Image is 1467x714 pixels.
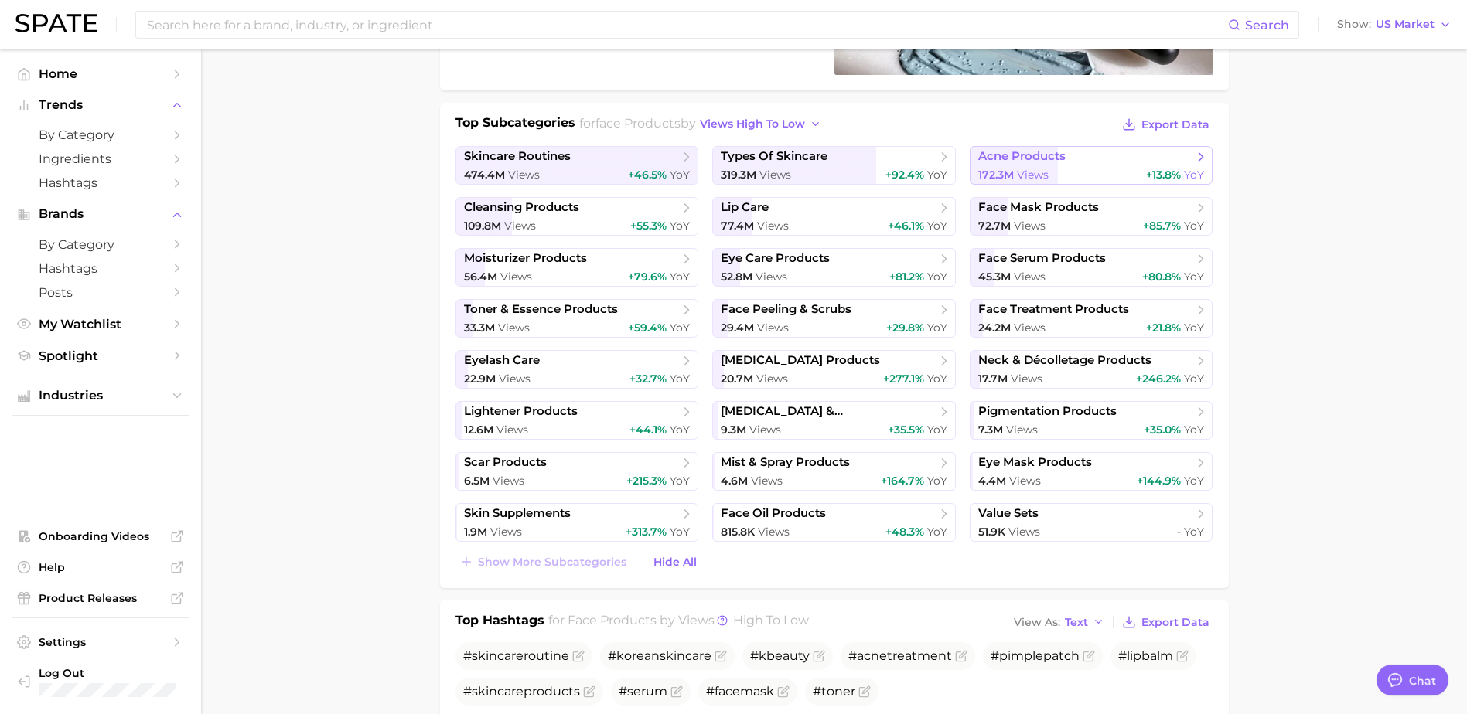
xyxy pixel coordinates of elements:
[721,404,936,419] span: [MEDICAL_DATA] & [MEDICAL_DATA] products
[888,219,924,233] span: +46.1%
[39,560,162,574] span: Help
[978,168,1014,182] span: 172.3m
[712,197,956,236] a: lip care77.4m Views+46.1% YoY
[628,168,667,182] span: +46.5%
[548,611,809,633] h2: for by Views
[39,591,162,605] span: Product Releases
[978,455,1092,470] span: eye mask products
[1118,611,1213,633] button: Export Data
[1136,372,1181,386] span: +246.2%
[12,93,189,117] button: Trends
[885,525,924,539] span: +48.3%
[813,650,825,662] button: Flag as miscategorized or irrelevant
[1177,525,1181,539] span: -
[1376,20,1435,29] span: US Market
[670,321,690,335] span: YoY
[1143,219,1181,233] span: +85.7%
[1184,474,1204,488] span: YoY
[721,525,755,539] span: 815.8k
[978,219,1011,233] span: 72.7m
[978,404,1117,419] span: pigmentation products
[777,685,790,698] button: Flag as miscategorized or irrelevant
[464,474,490,488] span: 6.5m
[970,197,1213,236] a: face mask products72.7m Views+85.7% YoY
[1146,321,1181,335] span: +21.8%
[978,525,1005,539] span: 51.9k
[757,321,789,335] span: Views
[721,423,746,437] span: 9.3m
[464,404,578,419] span: lightener products
[756,372,788,386] span: Views
[721,506,826,521] span: face oil products
[978,372,1008,386] span: 17.7m
[886,321,924,335] span: +29.8%
[756,270,787,284] span: Views
[712,503,956,542] a: face oil products815.8k Views+48.3% YoY
[455,401,699,440] a: lightener products12.6m Views+44.1% YoY
[12,661,189,702] a: Log out. Currently logged in with e-mail jennica_castelar@ap.tataharper.com.
[1014,270,1046,284] span: Views
[927,372,947,386] span: YoY
[12,202,189,226] button: Brands
[1184,372,1204,386] span: YoY
[978,149,1066,164] span: acne products
[721,149,827,164] span: types of skincare
[759,168,791,182] span: Views
[881,474,924,488] span: +164.7%
[39,348,162,363] span: Spotlight
[978,423,1003,437] span: 7.3m
[927,474,947,488] span: YoY
[12,586,189,610] a: Product Releases
[493,474,524,488] span: Views
[39,98,162,112] span: Trends
[1083,650,1095,662] button: Flag as miscategorized or irrelevant
[498,321,530,335] span: Views
[715,650,727,662] button: Flag as miscategorized or irrelevant
[927,423,947,437] span: YoY
[464,372,496,386] span: 22.9m
[721,200,769,215] span: lip care
[1006,423,1038,437] span: Views
[15,14,97,32] img: SPATE
[970,503,1213,542] a: value sets51.9k Views- YoY
[712,350,956,389] a: [MEDICAL_DATA] products20.7m Views+277.1% YoY
[626,474,667,488] span: +215.3%
[712,146,956,185] a: types of skincare319.3m Views+92.4% YoY
[595,116,681,131] span: face products
[464,219,501,233] span: 109.8m
[885,168,924,182] span: +92.4%
[12,233,189,257] a: by Category
[670,168,690,182] span: YoY
[670,270,690,284] span: YoY
[455,503,699,542] a: skin supplements1.9m Views+313.7% YoY
[39,666,236,680] span: Log Out
[608,648,711,663] span: #koreanskincare
[1014,618,1060,627] span: View As
[12,525,189,548] a: Onboarding Videos
[712,452,956,491] a: mist & spray products4.6m Views+164.7% YoY
[464,251,587,266] span: moisturizer products
[39,175,162,190] span: Hashtags
[508,168,540,182] span: Views
[1333,15,1455,35] button: ShowUS Market
[1146,168,1181,182] span: +13.8%
[1009,474,1041,488] span: Views
[978,302,1129,317] span: face treatment products
[848,648,952,663] span: #acnetreatment
[721,219,754,233] span: 77.4m
[721,474,748,488] span: 4.6m
[628,270,667,284] span: +79.6%
[455,551,630,573] button: Show more subcategories
[721,321,754,335] span: 29.4m
[927,525,947,539] span: YoY
[463,648,569,663] span: #skincareroutine
[650,552,701,573] button: Hide All
[927,321,947,335] span: YoY
[1184,525,1204,539] span: YoY
[455,146,699,185] a: skincare routines474.4m Views+46.5% YoY
[706,684,774,699] span: # mask
[1014,219,1046,233] span: Views
[813,684,855,699] span: #toner
[970,401,1213,440] a: pigmentation products7.3m Views+35.0% YoY
[464,353,540,368] span: eyelash care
